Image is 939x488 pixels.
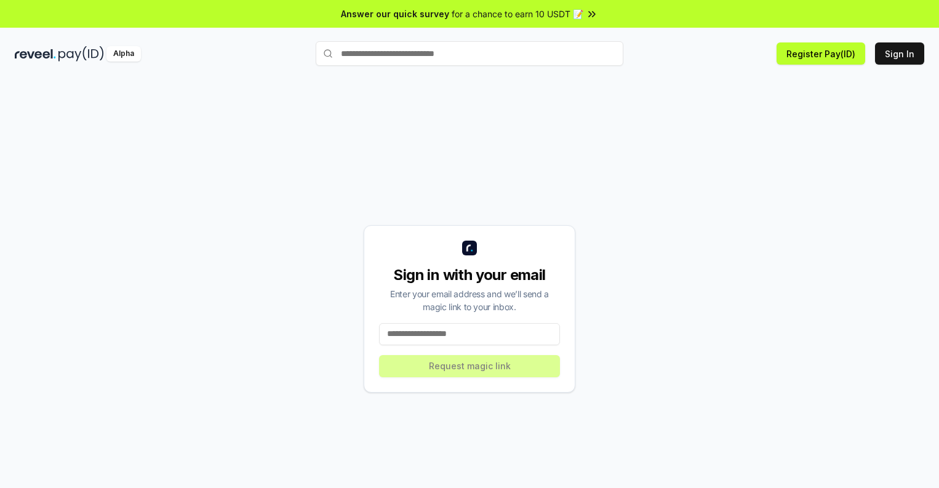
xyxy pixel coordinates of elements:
span: Answer our quick survey [341,7,449,20]
span: for a chance to earn 10 USDT 📝 [452,7,583,20]
img: logo_small [462,241,477,255]
div: Enter your email address and we’ll send a magic link to your inbox. [379,287,560,313]
button: Register Pay(ID) [777,42,865,65]
button: Sign In [875,42,924,65]
div: Alpha [106,46,141,62]
img: pay_id [58,46,104,62]
img: reveel_dark [15,46,56,62]
div: Sign in with your email [379,265,560,285]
